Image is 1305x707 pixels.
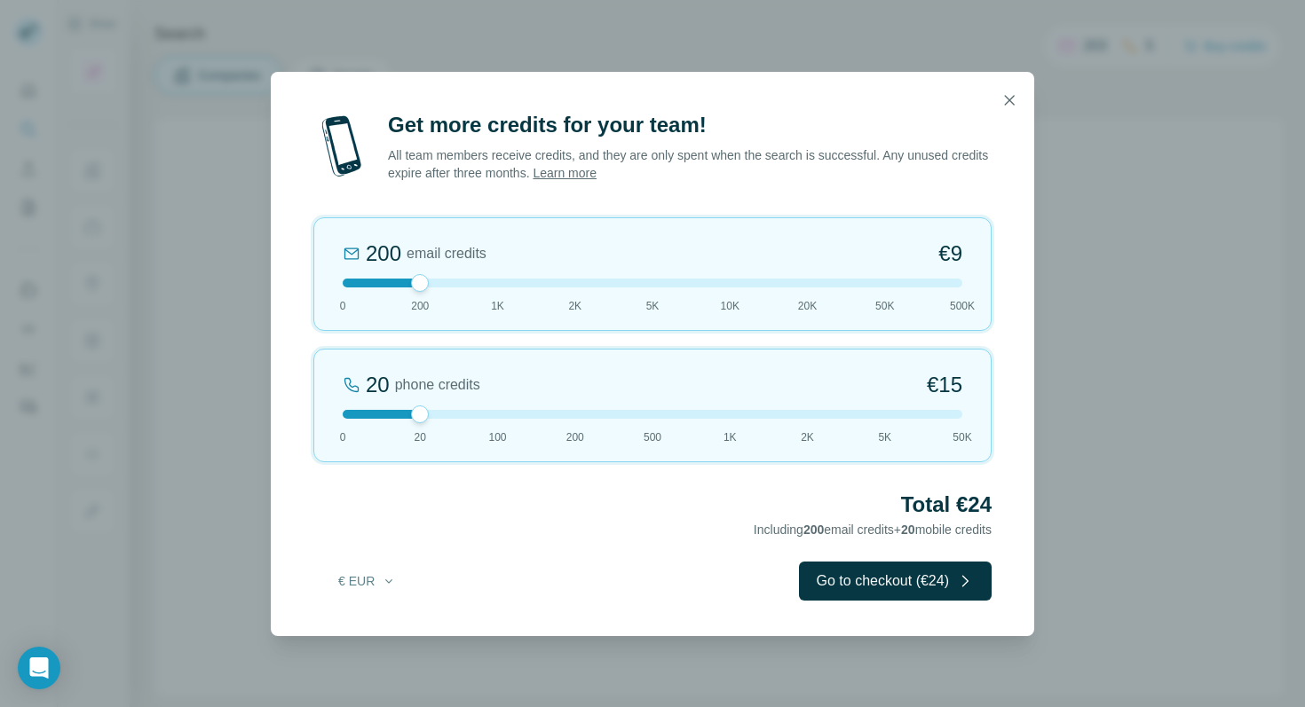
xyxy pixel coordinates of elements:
div: 20 [366,371,390,399]
span: 200 [411,298,429,314]
span: 5K [878,429,891,445]
span: 2K [568,298,581,314]
span: €9 [938,240,962,268]
span: 100 [488,429,506,445]
span: 200 [566,429,584,445]
span: 10K [721,298,739,314]
span: 20K [798,298,817,314]
span: 5K [646,298,660,314]
span: 1K [724,429,737,445]
div: Open Intercom Messenger [18,647,60,689]
span: 0 [340,429,346,445]
h2: Total €24 [313,491,992,519]
button: Go to checkout (€24) [799,562,992,601]
span: 50K [953,429,971,445]
a: Learn more [533,166,597,180]
span: 500 [644,429,661,445]
span: 0 [340,298,346,314]
span: €15 [927,371,962,399]
p: All team members receive credits, and they are only spent when the search is successful. Any unus... [388,146,992,182]
span: 20 [901,522,915,537]
span: 20 [415,429,426,445]
button: € EUR [326,565,408,597]
span: Including email credits + mobile credits [754,522,992,537]
span: 50K [875,298,894,314]
span: email credits [407,243,486,264]
img: mobile-phone [313,111,370,182]
span: phone credits [395,374,480,396]
span: 2K [801,429,814,445]
span: 200 [803,522,824,537]
div: 200 [366,240,401,268]
span: 500K [950,298,975,314]
span: 1K [491,298,504,314]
